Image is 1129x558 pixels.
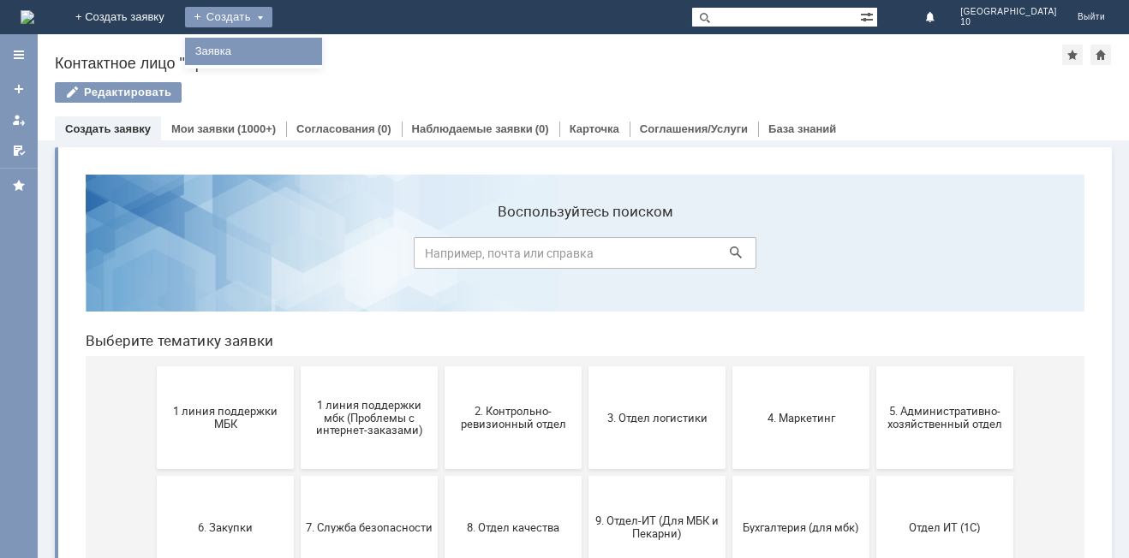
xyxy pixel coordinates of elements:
[412,122,533,135] a: Наблюдаемые заявки
[809,359,936,372] span: Отдел ИТ (1С)
[517,315,654,418] button: 9. Отдел-ИТ (Для МБК и Пекарни)
[85,205,222,308] button: 1 линия поддержки МБК
[378,122,391,135] div: (0)
[809,244,936,270] span: 5. Административно-хозяйственный отдел
[5,106,33,134] a: Мои заявки
[522,353,648,379] span: 9. Отдел-ИТ (Для МБК и Пекарни)
[85,315,222,418] button: 6. Закупки
[768,122,836,135] a: База знаний
[229,424,366,527] button: Отдел-ИТ (Офис)
[640,122,748,135] a: Соглашения/Услуги
[342,76,684,108] input: Например, почта или справка
[65,122,151,135] a: Создать заявку
[522,469,648,482] span: Франчайзинг
[378,359,505,372] span: 8. Отдел качества
[517,205,654,308] button: 3. Отдел логистики
[660,315,797,418] button: Бухгалтерия (для мбк)
[90,359,217,372] span: 6. Закупки
[522,250,648,263] span: 3. Отдел логистики
[229,315,366,418] button: 7. Служба безопасности
[666,463,792,489] span: Это соглашение не активно!
[14,171,1013,188] header: Выберите тематику заявки
[960,17,1057,27] span: 10
[21,10,34,24] a: Перейти на домашнюю страницу
[1062,45,1083,65] div: Добавить в избранное
[666,359,792,372] span: Бухгалтерия (для мбк)
[5,75,33,103] a: Создать заявку
[378,244,505,270] span: 2. Контрольно-ревизионный отдел
[809,456,936,495] span: [PERSON_NAME]. Услуги ИТ для МБК (оформляет L1)
[373,424,510,527] button: Финансовый отдел
[860,8,877,24] span: Расширенный поиск
[234,237,361,276] span: 1 линия поддержки мбк (Проблемы с интернет-заказами)
[234,469,361,482] span: Отдел-ИТ (Офис)
[5,137,33,164] a: Мои согласования
[21,10,34,24] img: logo
[960,7,1057,17] span: [GEOGRAPHIC_DATA]
[234,359,361,372] span: 7. Служба безопасности
[296,122,375,135] a: Согласования
[373,205,510,308] button: 2. Контрольно-ревизионный отдел
[666,250,792,263] span: 4. Маркетинг
[90,244,217,270] span: 1 линия поддержки МБК
[517,424,654,527] button: Франчайзинг
[1090,45,1111,65] div: Сделать домашней страницей
[660,424,797,527] button: Это соглашение не активно!
[804,315,941,418] button: Отдел ИТ (1С)
[171,122,235,135] a: Мои заявки
[660,205,797,308] button: 4. Маркетинг
[373,315,510,418] button: 8. Отдел качества
[188,41,319,62] a: Заявка
[378,469,505,482] span: Финансовый отдел
[237,122,276,135] div: (1000+)
[342,42,684,59] label: Воспользуйтесь поиском
[185,7,272,27] div: Создать
[535,122,549,135] div: (0)
[90,463,217,489] span: Отдел-ИТ (Битрикс24 и CRM)
[804,205,941,308] button: 5. Административно-хозяйственный отдел
[804,424,941,527] button: [PERSON_NAME]. Услуги ИТ для МБК (оформляет L1)
[570,122,619,135] a: Карточка
[85,424,222,527] button: Отдел-ИТ (Битрикс24 и CRM)
[229,205,366,308] button: 1 линия поддержки мбк (Проблемы с интернет-заказами)
[55,55,1062,72] div: Контактное лицо "Брянск 10"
